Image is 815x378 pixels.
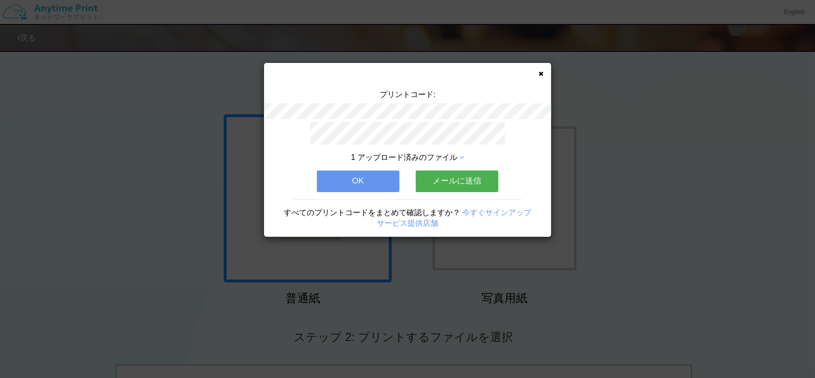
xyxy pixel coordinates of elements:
[377,219,438,227] a: サービス提供店舗
[317,171,399,192] button: OK
[416,171,498,192] button: メールに送信
[284,208,460,217] span: すべてのプリントコードをまとめて確認しますか？
[351,153,457,161] span: 1 アップロード済みのファイル
[462,208,531,217] a: 今すぐサインアップ
[380,90,435,98] span: プリントコード:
